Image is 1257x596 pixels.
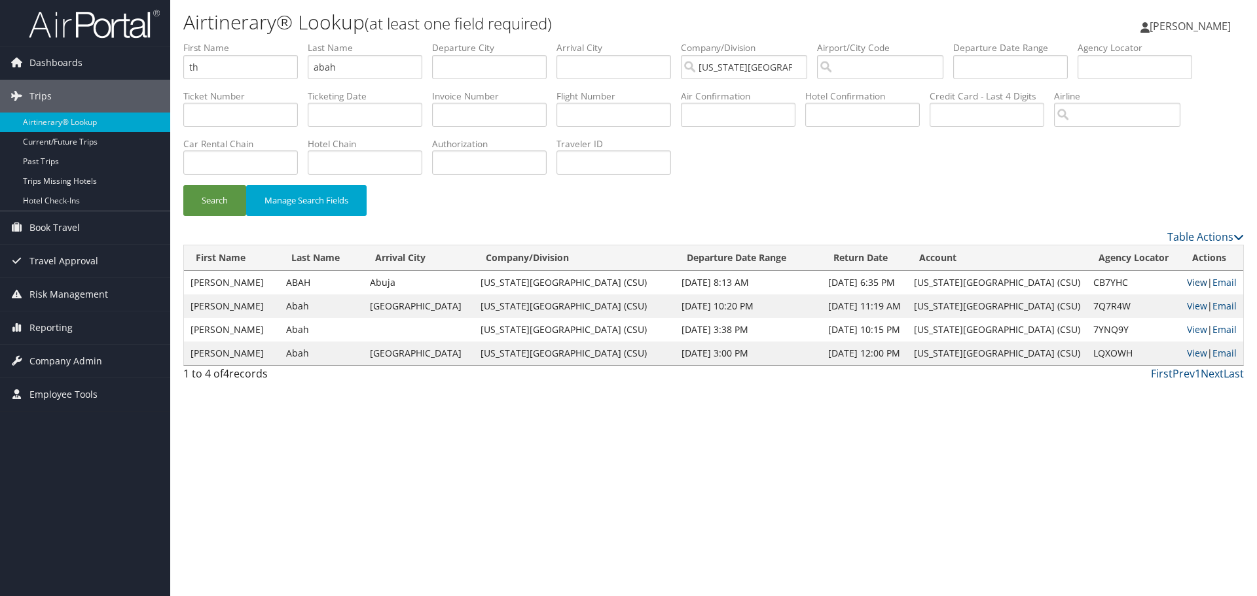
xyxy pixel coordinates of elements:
[1087,245,1180,271] th: Agency Locator: activate to sort column ascending
[183,137,308,150] label: Car Rental Chain
[1187,323,1207,336] a: View
[184,271,280,294] td: [PERSON_NAME]
[29,311,73,344] span: Reporting
[1201,366,1224,381] a: Next
[822,294,907,318] td: [DATE] 11:19 AM
[907,245,1087,271] th: Account: activate to sort column ascending
[308,41,432,54] label: Last Name
[474,271,675,294] td: [US_STATE][GEOGRAPHIC_DATA] (CSU)
[363,294,474,318] td: [GEOGRAPHIC_DATA]
[1180,318,1243,342] td: |
[675,318,822,342] td: [DATE] 3:38 PM
[29,245,98,277] span: Travel Approval
[280,318,363,342] td: Abah
[474,294,675,318] td: [US_STATE][GEOGRAPHIC_DATA] (CSU)
[675,342,822,365] td: [DATE] 3:00 PM
[29,378,98,411] span: Employee Tools
[280,342,363,365] td: Abah
[681,41,817,54] label: Company/Division
[1078,41,1202,54] label: Agency Locator
[29,278,108,311] span: Risk Management
[930,90,1054,103] label: Credit Card - Last 4 Digits
[1212,323,1237,336] a: Email
[363,342,474,365] td: [GEOGRAPHIC_DATA]
[1224,366,1244,381] a: Last
[365,12,552,34] small: (at least one field required)
[432,137,556,150] label: Authorization
[280,271,363,294] td: ABAH
[822,245,907,271] th: Return Date: activate to sort column ascending
[1180,342,1243,365] td: |
[184,342,280,365] td: [PERSON_NAME]
[1173,366,1195,381] a: Prev
[556,137,681,150] label: Traveler ID
[432,90,556,103] label: Invoice Number
[1212,276,1237,289] a: Email
[223,366,229,381] span: 4
[907,294,1087,318] td: [US_STATE][GEOGRAPHIC_DATA] (CSU)
[29,9,160,39] img: airportal-logo.png
[556,41,681,54] label: Arrival City
[805,90,930,103] label: Hotel Confirmation
[675,271,822,294] td: [DATE] 8:13 AM
[1212,347,1237,359] a: Email
[432,41,556,54] label: Departure City
[907,342,1087,365] td: [US_STATE][GEOGRAPHIC_DATA] (CSU)
[183,41,308,54] label: First Name
[474,342,675,365] td: [US_STATE][GEOGRAPHIC_DATA] (CSU)
[29,80,52,113] span: Trips
[1054,90,1190,103] label: Airline
[1140,7,1244,46] a: [PERSON_NAME]
[822,271,907,294] td: [DATE] 6:35 PM
[907,318,1087,342] td: [US_STATE][GEOGRAPHIC_DATA] (CSU)
[1187,347,1207,359] a: View
[822,342,907,365] td: [DATE] 12:00 PM
[363,245,474,271] th: Arrival City: activate to sort column ascending
[183,185,246,216] button: Search
[1150,19,1231,33] span: [PERSON_NAME]
[1167,230,1244,244] a: Table Actions
[474,245,675,271] th: Company/Division
[1180,294,1243,318] td: |
[363,271,474,294] td: Abuja
[1180,245,1243,271] th: Actions
[1087,271,1180,294] td: CB7YHC
[1087,318,1180,342] td: 7YNQ9Y
[183,9,890,36] h1: Airtinerary® Lookup
[953,41,1078,54] label: Departure Date Range
[1087,294,1180,318] td: 7Q7R4W
[29,211,80,244] span: Book Travel
[29,345,102,377] span: Company Admin
[280,294,363,318] td: Abah
[184,245,280,271] th: First Name: activate to sort column ascending
[308,137,432,150] label: Hotel Chain
[183,90,308,103] label: Ticket Number
[675,245,822,271] th: Departure Date Range: activate to sort column ascending
[681,90,805,103] label: Air Confirmation
[822,318,907,342] td: [DATE] 10:15 PM
[907,271,1087,294] td: [US_STATE][GEOGRAPHIC_DATA] (CSU)
[29,46,82,79] span: Dashboards
[280,245,363,271] th: Last Name: activate to sort column ascending
[1180,271,1243,294] td: |
[184,294,280,318] td: [PERSON_NAME]
[183,366,434,388] div: 1 to 4 of records
[1187,300,1207,312] a: View
[474,318,675,342] td: [US_STATE][GEOGRAPHIC_DATA] (CSU)
[1087,342,1180,365] td: LQXOWH
[556,90,681,103] label: Flight Number
[675,294,822,318] td: [DATE] 10:20 PM
[1212,300,1237,312] a: Email
[246,185,367,216] button: Manage Search Fields
[817,41,953,54] label: Airport/City Code
[1195,366,1201,381] a: 1
[184,318,280,342] td: [PERSON_NAME]
[308,90,432,103] label: Ticketing Date
[1187,276,1207,289] a: View
[1151,366,1173,381] a: First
